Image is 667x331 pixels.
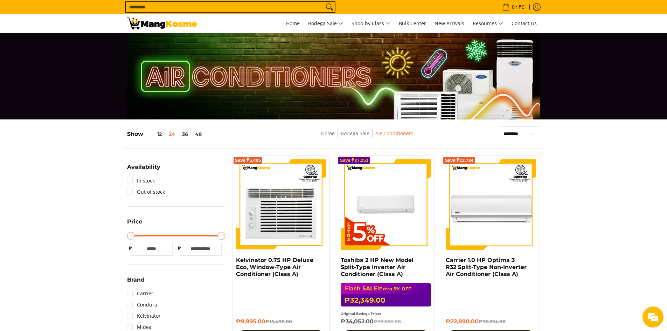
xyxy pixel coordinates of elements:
h6: ₱9,995.00 [236,318,326,325]
img: Kelvinator 0.75 HP Deluxe Eco, Window-Type Air Conditioner (Class A) [236,159,326,250]
a: In stock [127,175,155,186]
img: Bodega Sale Aircon l Mang Kosme: Home Appliances Warehouse Sale [127,18,197,29]
a: Bulk Center [395,14,430,33]
a: Home [283,14,303,33]
button: Search [324,2,335,12]
span: • [500,3,527,11]
span: Shop by Class [352,19,390,28]
nav: Main Menu [204,14,540,33]
a: Carrier 1.0 HP Optima 3 R32 Split-Type Non-Inverter Air Conditioner (Class A) [446,257,527,277]
h5: Show [127,131,205,138]
a: Condura [127,299,157,310]
nav: Breadcrumbs [270,129,464,145]
span: Contact Us [512,20,537,27]
a: Home [321,130,335,137]
span: Price [127,219,142,225]
span: Home [286,20,300,27]
button: 48 [192,131,205,137]
span: Resources [473,19,503,28]
button: 36 [179,131,192,137]
a: New Arrivals [431,14,468,33]
summary: Open [127,219,142,230]
a: Kelvinator [127,310,161,322]
a: Kelvinator 0.75 HP Deluxe Eco, Window-Type Air Conditioner (Class A) [236,257,313,277]
a: Toshiba 2 HP New Model Split-Type Inverter Air Conditioner (Class A) [341,257,414,277]
a: Bodega Sale [341,130,369,137]
del: ₱59,600.00 [374,319,401,324]
span: Save ₱5,405 [235,158,261,163]
del: ₱36,624.00 [479,319,506,324]
span: ₱ [176,245,183,252]
span: ₱ [127,245,134,252]
button: 24 [165,131,179,137]
img: Toshiba 2 HP New Model Split-Type Inverter Air Conditioner (Class A) [341,159,431,250]
span: Availability [127,164,160,170]
span: Save ₱13,734 [445,158,473,163]
a: Bodega Sale [305,14,347,33]
summary: Open [127,164,160,175]
h6: ₱32,349.00 [341,294,431,306]
h6: ₱22,890.00 [446,318,536,325]
a: Out of stock [127,186,165,198]
span: Bulk Center [399,20,426,27]
h6: ₱34,052.00 [341,318,431,325]
a: Carrier [127,288,153,299]
a: Contact Us [508,14,540,33]
a: Resources [469,14,507,33]
small: Original Bodega Price: [341,312,381,316]
a: Air Conditioners [375,130,414,137]
span: Bodega Sale [308,19,343,28]
img: Carrier 1.0 HP Optima 3 R32 Split-Type Non-Inverter Air Conditioner (Class A) [446,159,536,250]
a: Shop by Class [348,14,394,33]
span: Brand [127,277,145,283]
span: Save ₱27,251 [340,158,368,163]
span: 0 [511,5,516,9]
summary: Open [127,277,145,288]
span: ₱0 [517,5,526,9]
del: ₱15,400.00 [265,319,292,324]
span: New Arrivals [435,20,464,27]
button: 12 [143,131,165,137]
